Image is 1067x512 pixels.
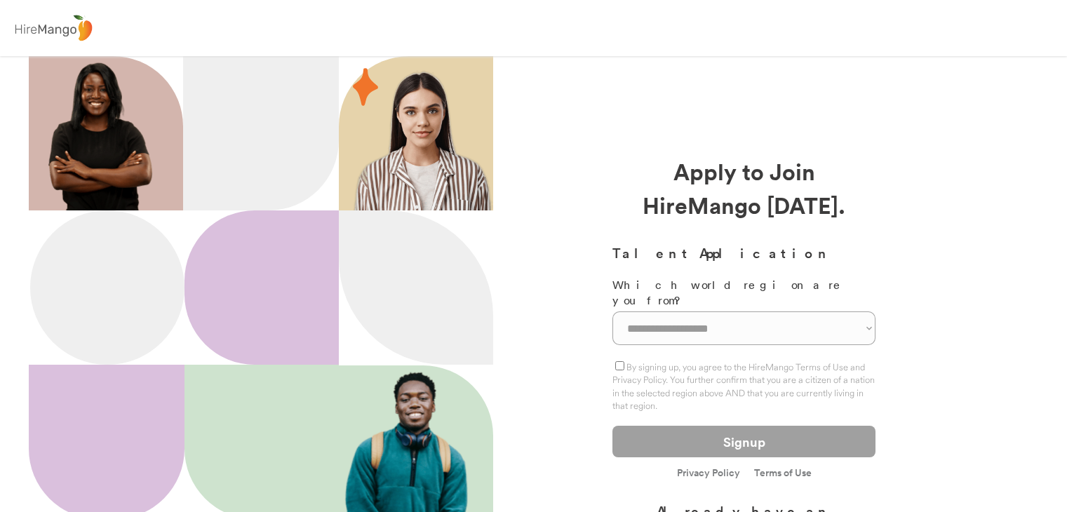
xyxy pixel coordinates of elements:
[677,468,740,480] a: Privacy Policy
[353,68,378,106] img: 29
[612,243,875,263] h3: Talent Application
[11,12,96,45] img: logo%20-%20hiremango%20gray.png
[612,361,875,411] label: By signing up, you agree to the HireMango Terms of Use and Privacy Policy. You further confirm th...
[612,154,875,222] div: Apply to Join HireMango [DATE].
[30,210,184,365] img: Ellipse%2012
[612,426,875,457] button: Signup
[612,277,875,309] div: Which world region are you from?
[754,468,812,478] a: Terms of Use
[32,56,168,210] img: 200x220.png
[353,70,493,210] img: hispanic%20woman.png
